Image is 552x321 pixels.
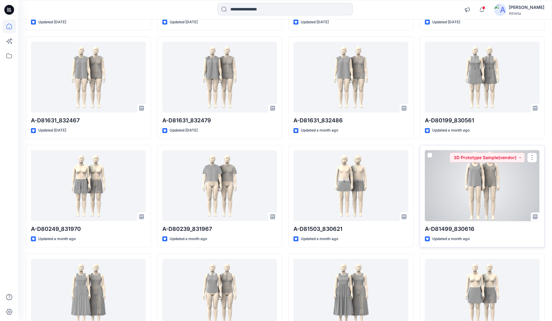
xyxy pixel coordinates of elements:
p: A-D81631_832467 [31,116,146,125]
p: Updated [DATE] [432,19,460,25]
div: Athleta [509,11,544,16]
p: A-D81631_832486 [293,116,408,125]
p: A-D80239_831967 [162,225,277,233]
p: Updated a month ago [301,236,338,242]
a: A-D81631_832479 [162,42,277,113]
a: A-D80249_831970 [31,150,146,221]
div: [PERSON_NAME] [509,4,544,11]
a: A-D80239_831967 [162,150,277,221]
p: A-D81499_830616 [425,225,540,233]
p: Updated [DATE] [38,19,66,25]
p: Updated a month ago [432,127,470,134]
p: Updated [DATE] [38,127,66,134]
p: Updated [DATE] [170,19,198,25]
a: A-D81503_830621 [293,150,408,221]
img: avatar [494,4,506,16]
p: A-D81503_830621 [293,225,408,233]
p: Updated [DATE] [170,127,198,134]
p: Updated [DATE] [301,19,329,25]
p: Updated a month ago [38,236,76,242]
p: Updated a month ago [301,127,338,134]
a: A-D80199_830561 [425,42,540,113]
a: A-D81631_832467 [31,42,146,113]
p: A-D80199_830561 [425,116,540,125]
a: A-D81631_832486 [293,42,408,113]
p: Updated a month ago [170,236,207,242]
p: A-D80249_831970 [31,225,146,233]
p: Updated a month ago [432,236,470,242]
a: A-D81499_830616 [425,150,540,221]
p: A-D81631_832479 [162,116,277,125]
